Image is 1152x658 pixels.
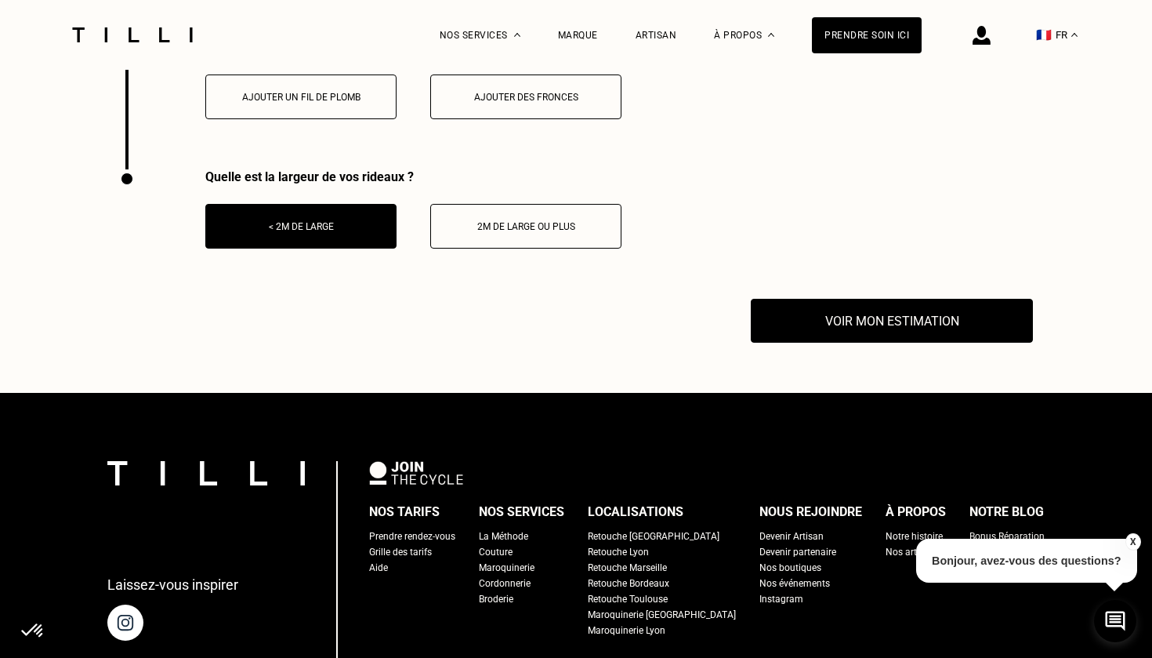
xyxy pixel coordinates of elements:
[479,529,528,544] a: La Méthode
[969,500,1044,524] div: Notre blog
[588,500,683,524] div: Localisations
[369,500,440,524] div: Nos tarifs
[369,529,455,544] a: Prendre rendez-vous
[759,544,836,560] a: Devenir partenaire
[439,92,613,103] div: Ajouter des fronces
[479,544,513,560] a: Couture
[205,204,397,249] button: < 2m de large
[430,75,621,119] button: Ajouter des fronces
[369,560,388,576] a: Aide
[558,30,598,41] a: Marque
[916,539,1137,583] p: Bonjour, avez-vous des questions?
[588,623,665,638] a: Maroquinerie Lyon
[1125,533,1140,551] button: X
[759,576,830,591] a: Nos événements
[430,204,621,249] button: 2m de large ou plus
[369,544,432,560] a: Grille des tarifs
[759,500,862,524] div: Nous rejoindre
[439,221,613,232] div: 2m de large ou plus
[768,33,774,37] img: Menu déroulant à propos
[107,461,305,485] img: logo Tilli
[759,560,821,576] a: Nos boutiques
[973,26,991,45] img: icône connexion
[107,605,143,641] img: page instagram de Tilli une retoucherie à domicile
[1071,33,1078,37] img: menu déroulant
[886,500,946,524] div: À propos
[588,560,667,576] a: Retouche Marseille
[886,544,940,560] a: Nos artisans
[67,27,198,42] img: Logo du service de couturière Tilli
[588,576,669,591] a: Retouche Bordeaux
[214,221,388,232] div: < 2m de large
[479,560,534,576] a: Maroquinerie
[369,461,463,485] img: logo Join The Cycle
[1036,27,1052,42] span: 🇫🇷
[759,529,824,544] a: Devenir Artisan
[588,607,736,623] a: Maroquinerie [GEOGRAPHIC_DATA]
[479,500,564,524] div: Nos services
[588,544,649,560] a: Retouche Lyon
[514,33,520,37] img: Menu déroulant
[588,529,719,544] a: Retouche [GEOGRAPHIC_DATA]
[479,576,531,591] a: Cordonnerie
[479,591,513,607] a: Broderie
[759,591,803,607] a: Instagram
[636,30,677,41] a: Artisan
[107,576,238,593] p: Laissez-vous inspirer
[588,591,668,607] a: Retouche Toulouse
[751,299,1033,343] button: Voir mon estimation
[214,92,388,103] div: Ajouter un fil de plomb
[205,75,397,119] button: Ajouter un fil de plomb
[812,17,922,53] a: Prendre soin ici
[886,529,943,544] a: Notre histoire
[205,169,621,184] div: Quelle est la largeur de vos rideaux ?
